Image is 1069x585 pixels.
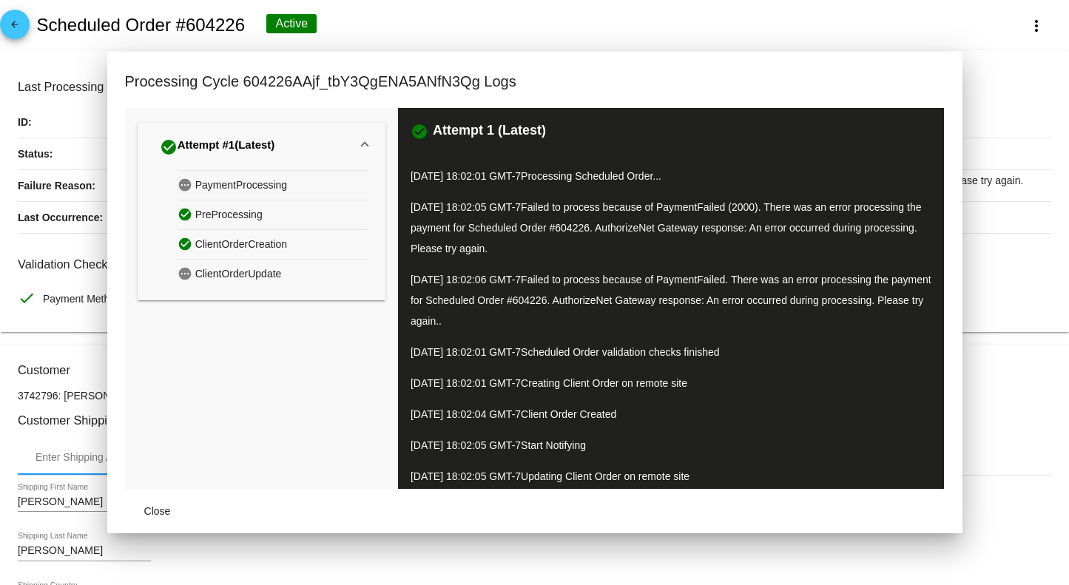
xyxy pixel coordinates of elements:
span: Payment Method set [43,283,138,314]
h3: Customer [18,363,1051,377]
input: Shipping First Name [18,496,151,508]
mat-icon: pending [178,174,195,195]
span: PaymentProcessing [195,174,288,197]
p: [DATE] 18:02:05 GMT-7 [411,435,931,456]
button: Close dialog [125,498,190,524]
p: [DATE] 18:02:01 GMT-7 [411,342,931,362]
mat-icon: pending [178,263,195,284]
span: ClientOrderCreation [195,233,288,256]
mat-icon: check_circle [160,138,178,156]
span: Close [144,505,171,517]
span: Updating Client Order on remote site [521,470,689,482]
h1: Processing Cycle 604226AAjf_tbY3QgENA5ANfN3Qg Logs [125,70,516,93]
div: Attempt #1(Latest) [138,170,385,300]
span: (Latest) [235,138,274,156]
p: Status: [18,138,276,169]
span: Processing Scheduled Order... [521,170,661,182]
mat-expansion-panel-header: Attempt #1(Latest) [138,123,385,170]
p: ID: [18,106,276,138]
h2: Scheduled Order #604226 [36,15,245,35]
h3: Customer Shipping [18,413,1051,427]
p: Failure Reason: [18,170,276,201]
p: [DATE] 18:02:01 GMT-7 [411,166,931,186]
p: [DATE] 18:02:01 GMT-7 [411,373,931,393]
span: ClientOrderUpdate [195,263,282,285]
mat-icon: more_vert [1028,17,1045,35]
span: PreProcessing [195,203,263,226]
p: Last Occurrence: [18,202,276,233]
span: Failed to process because of PaymentFailed (2000). There was an error processing the payment for ... [411,201,922,254]
span: Start Notifying [521,439,586,451]
input: Shipping Last Name [18,545,151,557]
p: [DATE] 18:02:05 GMT-7 [411,197,931,259]
div: Attempt #1 [160,135,275,159]
mat-icon: check_circle [178,233,195,254]
span: Failed to process because of PaymentFailed. There was an error processing the payment for Schedul... [411,274,931,327]
p: [DATE] 18:02:05 GMT-7 [411,466,931,487]
mat-icon: check_circle [178,203,195,225]
span: Creating Client Order on remote site [521,377,687,389]
div: Enter Shipping Address [36,451,144,463]
p: [DATE] 18:02:06 GMT-7 [411,269,931,331]
span: Client Order Created [521,408,616,420]
div: Active [266,14,317,33]
h3: Attempt 1 (Latest) [433,123,546,141]
p: 3742796: [PERSON_NAME] [PERSON_NAME][EMAIL_ADDRESS][DOMAIN_NAME] [18,390,1051,402]
mat-icon: arrow_back [6,19,24,37]
p: [DATE] 18:02:04 GMT-7 [411,404,931,425]
mat-icon: check_circle [411,123,428,141]
span: Scheduled Order validation checks finished [521,346,720,358]
h3: Last Processing Cycle [18,80,1051,94]
mat-icon: check [18,289,36,307]
h3: Validation Checks [18,257,1051,271]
